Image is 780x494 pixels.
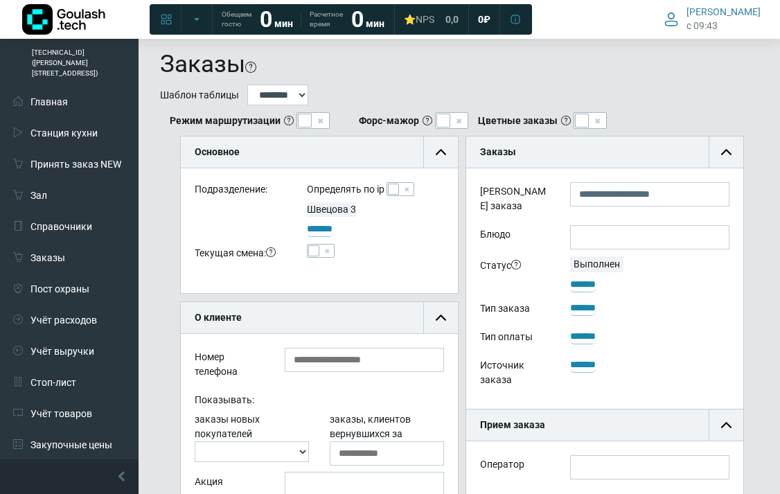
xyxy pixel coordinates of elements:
a: ⭐NPS 0,0 [396,7,467,32]
span: 0,0 [445,13,459,26]
div: Подразделение: [184,182,296,202]
strong: 0 [260,6,272,33]
b: Прием заказа [480,419,545,430]
button: [PERSON_NAME] c 09:43 [656,3,769,35]
img: collapse [436,312,446,323]
div: заказы новых покупателей [184,412,319,466]
img: collapse [721,420,732,430]
strong: 0 [351,6,364,33]
div: Текущая смена: [184,244,296,265]
span: Швецова 3 [307,204,356,215]
label: Оператор [480,457,524,472]
a: 0 ₽ [470,7,499,32]
label: [PERSON_NAME] заказа [470,182,560,218]
span: c 09:43 [686,19,718,33]
label: Блюдо [470,225,560,249]
b: О клиенте [195,312,242,323]
div: Показывать: [184,391,454,412]
div: ⭐ [404,13,434,26]
div: Тип заказа [470,299,560,321]
b: Форс-мажор [359,114,419,128]
span: 0 [478,13,484,26]
div: заказы, клиентов вернувшихся за [319,412,454,466]
a: Обещаем гостю 0 мин Расчетное время 0 мин [213,7,393,32]
img: collapse [721,147,732,157]
span: мин [274,18,293,29]
span: мин [366,18,384,29]
span: Обещаем гостю [222,10,251,29]
b: Режим маршрутизации [170,114,281,128]
h1: Заказы [160,50,245,79]
span: Выполнен [570,258,623,270]
label: Определять по ip [307,182,384,197]
span: Расчетное время [310,10,343,29]
span: ₽ [484,13,490,26]
span: NPS [416,14,434,25]
b: Заказы [480,146,516,157]
div: Статус [470,256,560,293]
b: Основное [195,146,240,157]
b: Цветные заказы [478,114,558,128]
label: Шаблон таблицы [160,88,239,103]
img: collapse [436,147,446,157]
img: Логотип компании Goulash.tech [22,4,105,35]
span: [PERSON_NAME] [686,6,761,18]
div: Источник заказа [470,356,560,392]
div: Номер телефона [184,348,274,384]
div: Тип оплаты [470,328,560,349]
